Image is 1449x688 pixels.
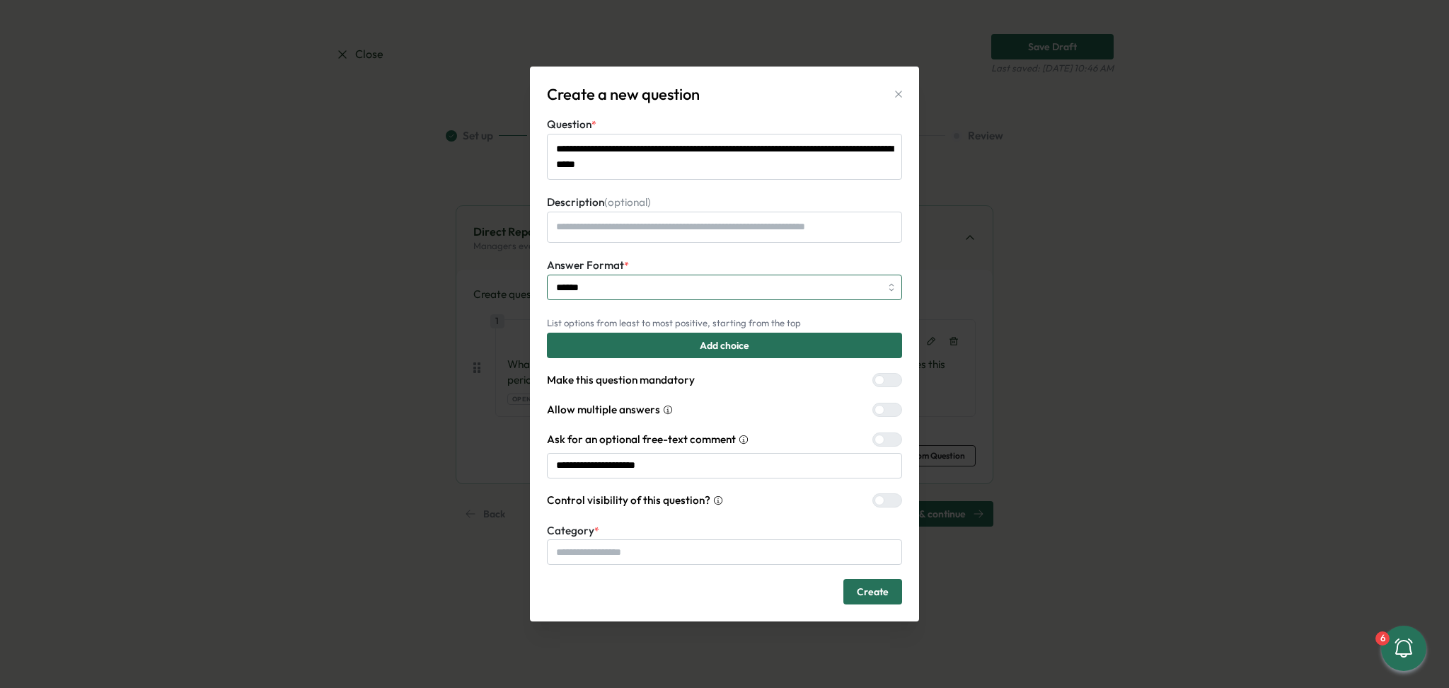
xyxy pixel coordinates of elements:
span: Create [857,580,889,604]
span: (optional) [604,195,651,209]
span: Make this question mandatory [547,372,695,388]
span: Question [547,117,591,131]
button: Add choice [547,333,902,358]
span: Answer Format [547,258,624,272]
span: Control visibility of this question? [547,493,710,508]
span: Ask for an optional free-text comment [547,432,736,447]
p: Create a new question [547,84,700,105]
span: Description [547,195,651,209]
button: Create [843,579,902,604]
span: Allow multiple answers [547,402,660,418]
span: Add choice [700,333,749,357]
p: List options from least to most positive, starting from the top [547,317,902,330]
span: Category [547,524,594,537]
div: 6 [1375,631,1390,646]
